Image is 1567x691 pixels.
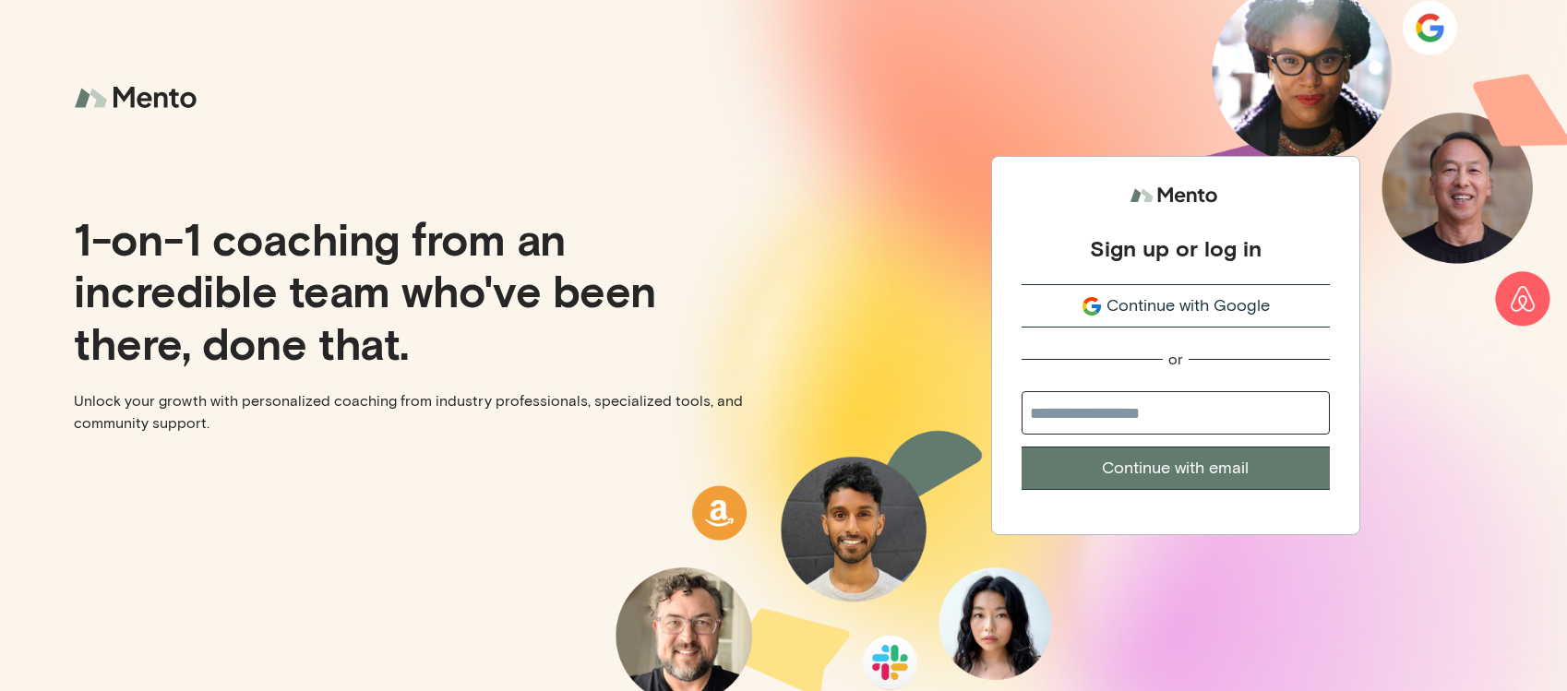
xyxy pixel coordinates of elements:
[74,74,203,123] img: logo
[1130,179,1222,213] img: logo.svg
[1090,234,1262,262] div: Sign up or log in
[74,390,769,435] p: Unlock your growth with personalized coaching from industry professionals, specialized tools, and...
[1022,447,1330,490] button: Continue with email
[1168,350,1183,369] div: or
[1022,284,1330,328] button: Continue with Google
[74,212,769,367] p: 1-on-1 coaching from an incredible team who've been there, done that.
[1106,293,1270,318] span: Continue with Google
